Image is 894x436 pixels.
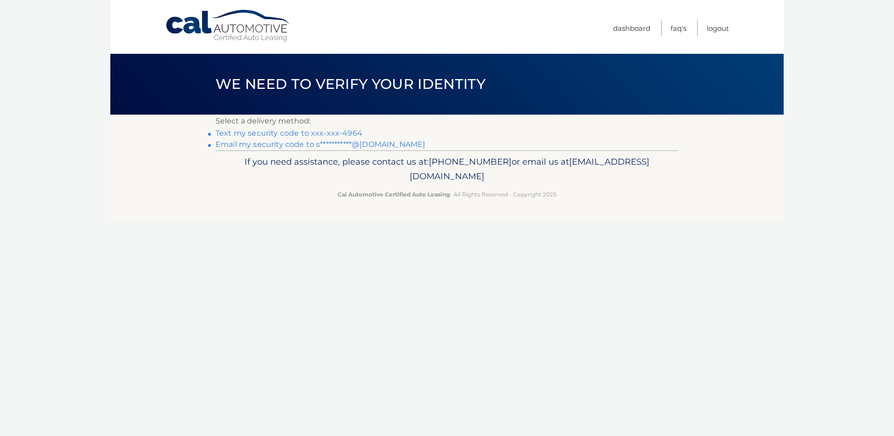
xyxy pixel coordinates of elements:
p: If you need assistance, please contact us at: or email us at [222,154,672,184]
strong: Cal Automotive Certified Auto Leasing [338,191,450,198]
span: We need to verify your identity [216,75,485,93]
a: Cal Automotive [165,9,291,43]
a: Dashboard [613,21,650,36]
p: - All Rights Reserved - Copyright 2025 [222,189,672,199]
a: FAQ's [670,21,686,36]
span: [PHONE_NUMBER] [429,156,512,167]
p: Select a delivery method: [216,115,678,128]
a: Logout [707,21,729,36]
a: Text my security code to xxx-xxx-4964 [216,129,362,138]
